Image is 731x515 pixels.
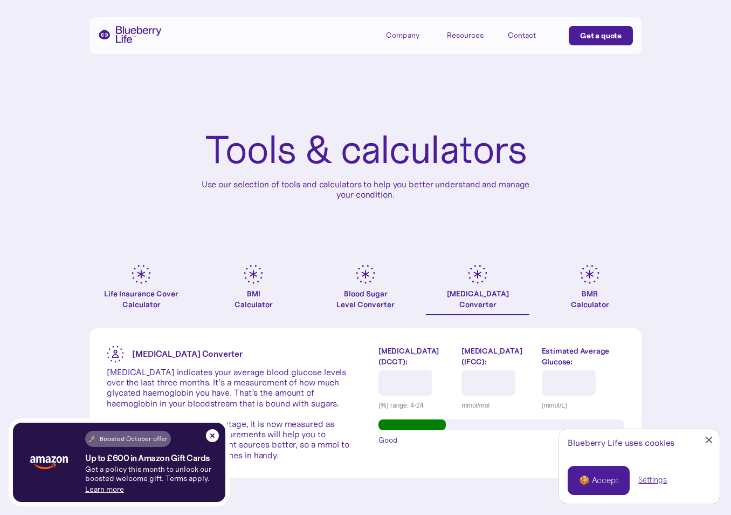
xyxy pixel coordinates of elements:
[85,484,124,494] a: Learn more
[378,435,398,445] span: Good
[386,26,435,44] div: Company
[542,400,624,411] div: (mmol/L)
[202,265,305,315] a: BMICalculator
[638,475,667,486] a: Settings
[447,288,509,310] div: [MEDICAL_DATA] Converter
[98,26,162,43] a: home
[85,453,210,463] h4: Up to £600 in Amazon Gift Cards
[568,438,711,448] div: Blueberry Life uses cookies
[461,345,533,367] label: [MEDICAL_DATA] (IFCC):
[571,288,609,310] div: BMR Calculator
[314,265,417,315] a: Blood SugarLevel Converter
[698,429,720,451] a: Close Cookie Popup
[193,179,538,200] p: Use our selection of tools and calculators to help you better understand and manage your condition.
[378,345,453,367] label: [MEDICAL_DATA] (DCCT):
[89,288,193,310] div: Life Insurance Cover Calculator
[569,26,633,45] a: Get a quote
[89,265,193,315] a: Life Insurance Cover Calculator
[107,367,353,460] p: [MEDICAL_DATA] indicates your average blood glucose levels over the last three months. It’s a mea...
[568,466,630,495] a: 🍪 Accept
[132,348,243,359] strong: [MEDICAL_DATA] Converter
[386,31,419,40] div: Company
[88,433,168,444] div: 🚀 Boosted October offer
[461,400,533,411] div: mmol/mol
[508,31,536,40] div: Contact
[447,31,484,40] div: Resources
[336,288,395,310] div: Blood Sugar Level Converter
[378,400,453,411] div: (%) range: 4-24
[85,465,225,483] p: Get a policy this month to unlock our boosted welcome gift. Terms apply.
[447,26,495,44] div: Resources
[235,288,273,310] div: BMI Calculator
[205,130,527,171] h1: Tools & calculators
[542,345,624,367] label: Estimated Average Glucose:
[426,265,529,315] a: [MEDICAL_DATA]Converter
[579,475,618,486] div: 🍪 Accept
[508,26,556,44] a: Contact
[538,265,642,315] a: BMRCalculator
[580,30,622,41] div: Get a quote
